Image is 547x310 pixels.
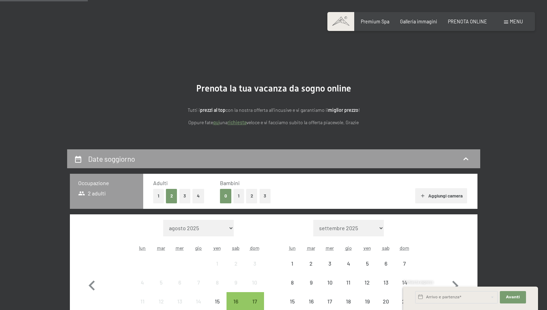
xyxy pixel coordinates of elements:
[284,280,301,297] div: 8
[208,273,227,292] div: Fri Aug 08 2025
[283,273,302,292] div: arrivo/check-in non effettuabile
[358,280,376,297] div: 12
[246,189,257,203] button: 2
[377,280,395,297] div: 13
[176,245,184,251] abbr: mercoledì
[415,188,467,203] button: Aggiungi camera
[220,180,240,186] span: Bambini
[302,254,320,272] div: Tue Sep 02 2025
[339,254,358,272] div: Thu Sep 04 2025
[345,245,352,251] abbr: giovedì
[395,254,414,272] div: arrivo/check-in non effettuabile
[361,19,389,24] a: Premium Spa
[358,273,376,292] div: arrivo/check-in non effettuabile
[328,107,358,113] strong: miglior prezzo
[358,254,376,272] div: Fri Sep 05 2025
[245,254,264,272] div: arrivo/check-in non effettuabile
[395,273,414,292] div: arrivo/check-in non effettuabile
[246,261,263,278] div: 3
[377,254,395,272] div: arrivo/check-in non effettuabile
[358,273,376,292] div: Fri Sep 12 2025
[377,254,395,272] div: Sat Sep 06 2025
[152,273,170,292] div: arrivo/check-in non effettuabile
[395,254,414,272] div: Sun Sep 07 2025
[227,273,245,292] div: arrivo/check-in non effettuabile
[190,280,207,297] div: 7
[321,280,338,297] div: 10
[245,254,264,272] div: Sun Aug 03 2025
[377,273,395,292] div: arrivo/check-in non effettuabile
[78,179,135,187] h3: Occupazione
[400,245,409,251] abbr: domenica
[171,280,188,297] div: 6
[506,295,520,300] span: Avanti
[227,254,245,272] div: arrivo/check-in non effettuabile
[302,273,320,292] div: arrivo/check-in non effettuabile
[377,273,395,292] div: Sat Sep 13 2025
[250,245,260,251] abbr: domenica
[133,273,152,292] div: arrivo/check-in non effettuabile
[396,280,413,297] div: 14
[283,273,302,292] div: Mon Sep 08 2025
[377,261,395,278] div: 6
[340,261,357,278] div: 4
[232,245,240,251] abbr: sabato
[396,261,413,278] div: 7
[302,254,320,272] div: arrivo/check-in non effettuabile
[233,189,244,203] button: 1
[196,83,351,94] span: Prenota la tua vacanza da sogno online
[179,189,191,203] button: 3
[260,189,271,203] button: 3
[227,261,244,278] div: 2
[320,254,339,272] div: arrivo/check-in non effettuabile
[227,254,245,272] div: Sat Aug 02 2025
[403,280,433,284] span: Richiesta express
[321,261,338,278] div: 3
[122,119,425,127] p: Oppure fate una veloce e vi facciamo subito la offerta piacevole. Grazie
[189,273,208,292] div: Thu Aug 07 2025
[339,273,358,292] div: arrivo/check-in non effettuabile
[283,254,302,272] div: Mon Sep 01 2025
[189,273,208,292] div: arrivo/check-in non effettuabile
[245,273,264,292] div: arrivo/check-in non effettuabile
[245,273,264,292] div: Sun Aug 10 2025
[228,119,246,125] a: richiesta
[195,245,202,251] abbr: giovedì
[320,273,339,292] div: arrivo/check-in non effettuabile
[227,280,244,297] div: 9
[340,280,357,297] div: 11
[220,189,231,203] button: 0
[209,280,226,297] div: 8
[510,19,523,24] span: Menu
[88,154,135,163] h2: Date soggiorno
[320,254,339,272] div: Wed Sep 03 2025
[358,261,376,278] div: 5
[166,189,177,203] button: 2
[152,273,170,292] div: Tue Aug 05 2025
[382,245,390,251] abbr: sabato
[134,280,151,297] div: 4
[170,273,189,292] div: Wed Aug 06 2025
[448,19,487,24] a: PRENOTA ONLINE
[246,280,263,297] div: 10
[200,107,225,113] strong: prezzi al top
[500,291,526,303] button: Avanti
[170,273,189,292] div: arrivo/check-in non effettuabile
[227,273,245,292] div: Sat Aug 09 2025
[303,280,320,297] div: 9
[326,245,334,251] abbr: mercoledì
[284,261,301,278] div: 1
[320,273,339,292] div: Wed Sep 10 2025
[339,273,358,292] div: Thu Sep 11 2025
[213,119,220,125] a: quì
[358,254,376,272] div: arrivo/check-in non effettuabile
[153,180,168,186] span: Adulti
[152,280,170,297] div: 5
[122,106,425,114] p: Tutti i con la nostra offerta all'incusive e vi garantiamo il !
[208,254,227,272] div: arrivo/check-in non effettuabile
[395,273,414,292] div: Sun Sep 14 2025
[400,19,437,24] span: Galleria immagini
[208,254,227,272] div: Fri Aug 01 2025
